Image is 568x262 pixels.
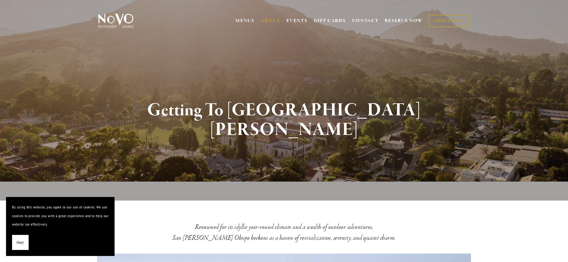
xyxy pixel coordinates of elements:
section: Cookie banner [6,197,115,256]
img: Novo Restaurant &amp; Lounge [97,13,135,28]
a: MENUS [235,18,254,24]
p: By using this website, you agree to our use of cookies. We use cookies to provide you with a grea... [12,203,109,229]
span: Okay! [17,238,24,247]
button: Okay! [12,235,29,250]
h1: Getting To [GEOGRAPHIC_DATA][PERSON_NAME] [108,101,460,140]
a: ORDER NOW [429,15,468,27]
a: CONTACT [352,15,379,27]
a: ABOUT [261,18,280,24]
em: Renowned for its idyllic year-round climate and a wealth of outdoor adventures, San [PERSON_NAME]... [172,223,395,242]
a: EVENTS [286,18,307,24]
a: RESERVE NOW [385,15,423,27]
a: GIFT CARDS [314,15,346,27]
